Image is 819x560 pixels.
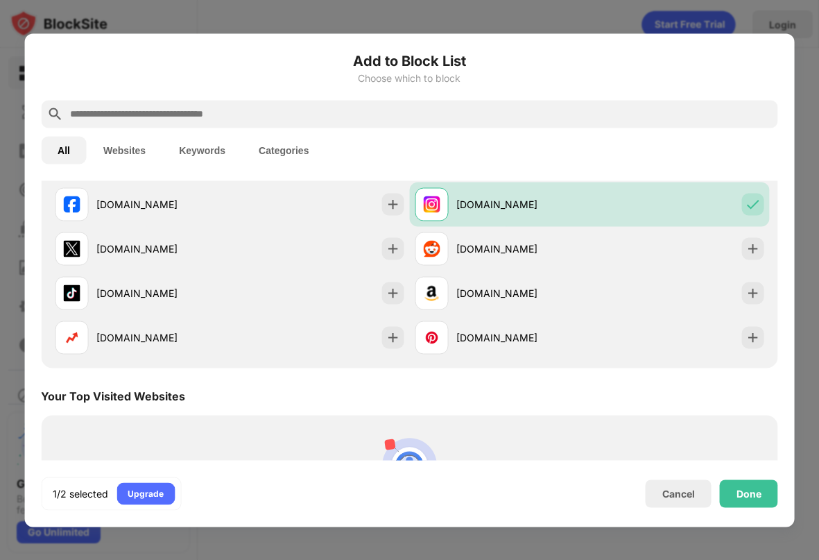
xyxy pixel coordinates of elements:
div: Done [736,488,761,499]
div: Your Top Visited Websites [41,389,185,402]
img: favicons [423,196,440,212]
div: [DOMAIN_NAME] [456,330,589,345]
img: favicons [63,329,80,346]
img: favicons [63,285,80,301]
div: Cancel [662,488,695,500]
img: personal-suggestions.svg [376,432,442,498]
img: favicons [423,285,440,301]
div: Choose which to block [41,72,778,83]
img: search.svg [46,105,63,122]
div: Upgrade [128,486,164,500]
button: All [41,136,87,164]
img: favicons [423,329,440,346]
button: Categories [242,136,325,164]
img: favicons [63,240,80,257]
button: Keywords [162,136,242,164]
div: [DOMAIN_NAME] [96,286,230,300]
h6: Add to Block List [41,50,778,71]
div: 1/2 selected [53,486,108,500]
div: [DOMAIN_NAME] [456,197,589,212]
div: [DOMAIN_NAME] [96,330,230,345]
div: [DOMAIN_NAME] [456,241,589,256]
div: [DOMAIN_NAME] [456,286,589,300]
button: Websites [87,136,162,164]
img: favicons [63,196,80,212]
img: favicons [423,240,440,257]
div: [DOMAIN_NAME] [96,241,230,256]
div: [DOMAIN_NAME] [96,197,230,212]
